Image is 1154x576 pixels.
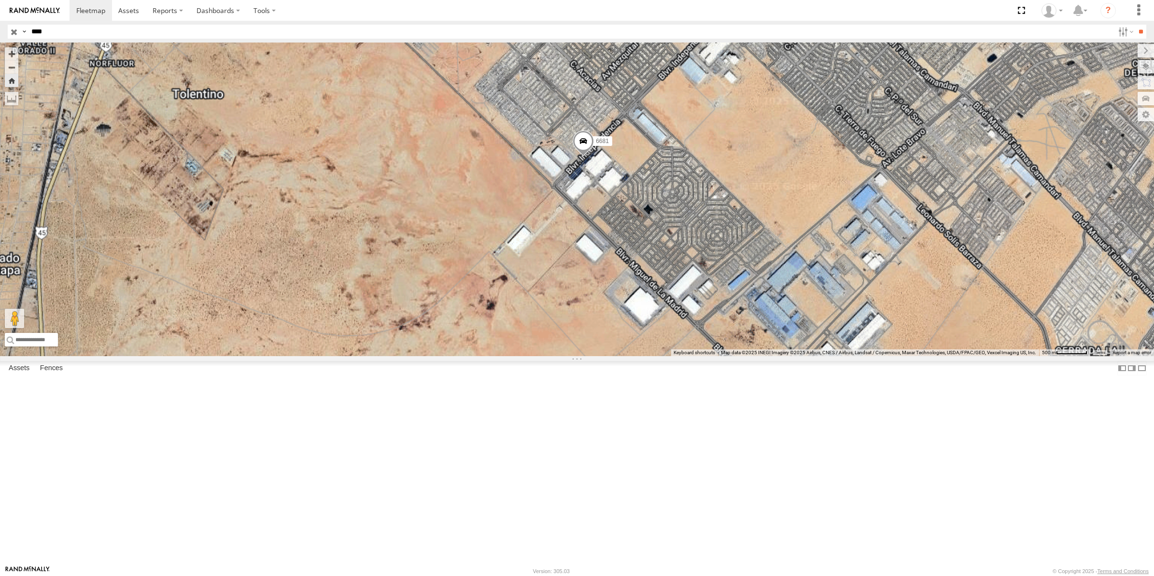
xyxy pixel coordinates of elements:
[721,350,1036,355] span: Map data ©2025 INEGI Imagery ©2025 Airbus, CNES / Airbus, Landsat / Copernicus, Maxar Technologie...
[5,92,18,105] label: Measure
[1114,25,1135,39] label: Search Filter Options
[1038,3,1066,18] div: Roberto Garcia
[533,568,570,574] div: Version: 305.03
[10,7,60,14] img: rand-logo.svg
[1127,361,1137,375] label: Dock Summary Table to the Right
[1042,350,1056,355] span: 500 m
[1137,361,1147,375] label: Hide Summary Table
[1098,568,1149,574] a: Terms and Conditions
[5,309,24,328] button: Drag Pegman onto the map to open Street View
[1039,349,1090,356] button: Map Scale: 500 m per 61 pixels
[1100,3,1116,18] i: ?
[1112,350,1151,355] a: Report a map error
[4,361,34,375] label: Assets
[1095,351,1105,355] a: Terms
[20,25,28,39] label: Search Query
[5,566,50,576] a: Visit our Website
[5,74,18,87] button: Zoom Home
[35,361,68,375] label: Fences
[596,138,609,144] span: 6681
[5,60,18,74] button: Zoom out
[1053,568,1149,574] div: © Copyright 2025 -
[1117,361,1127,375] label: Dock Summary Table to the Left
[5,47,18,60] button: Zoom in
[674,349,715,356] button: Keyboard shortcuts
[1138,108,1154,121] label: Map Settings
